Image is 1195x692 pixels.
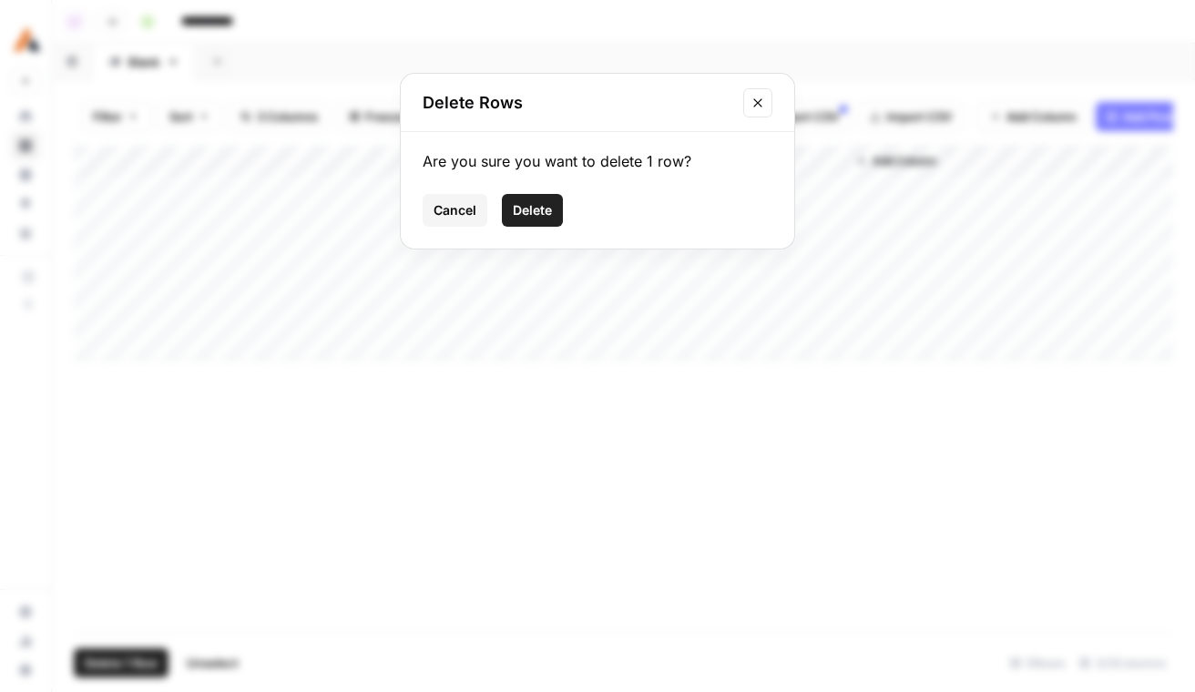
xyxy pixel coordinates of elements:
button: Cancel [423,194,487,227]
span: Delete [513,201,552,219]
h2: Delete Rows [423,90,732,116]
span: Cancel [434,201,476,219]
button: Close modal [743,88,772,117]
button: Delete [502,194,563,227]
div: Are you sure you want to delete 1 row? [423,150,772,172]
